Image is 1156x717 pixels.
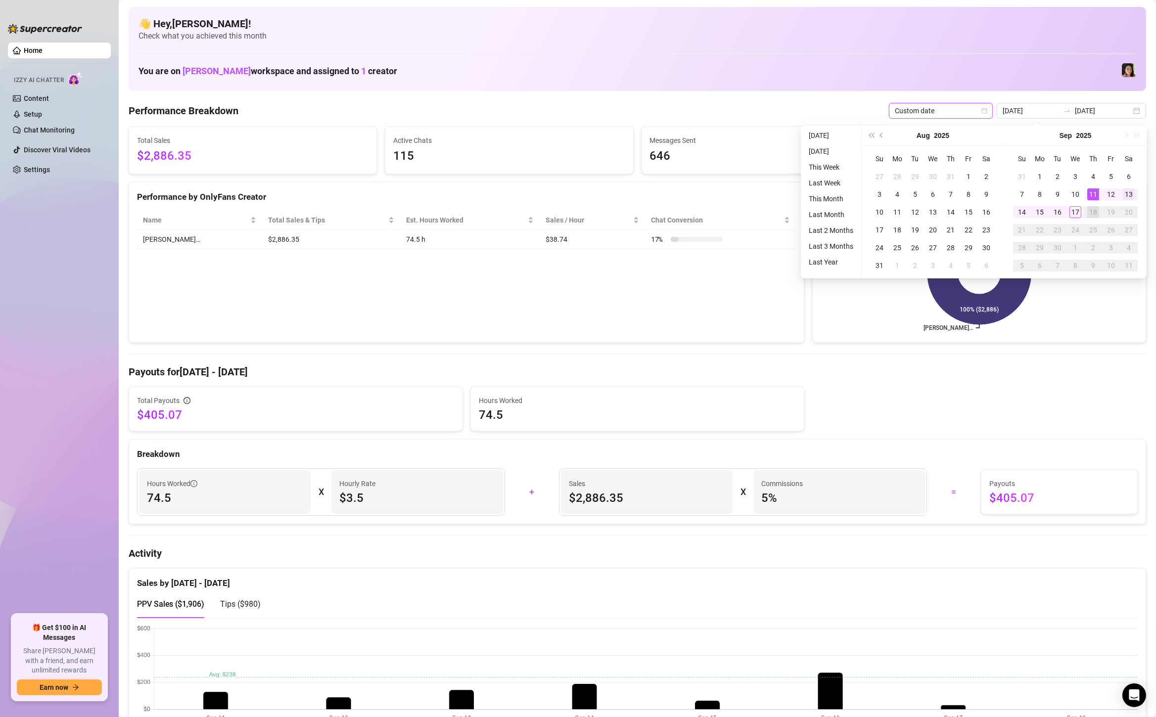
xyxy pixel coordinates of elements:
input: End date [1075,105,1131,116]
img: logo-BBDzfeDw.svg [8,24,82,34]
div: Sales by [DATE] - [DATE] [137,569,1138,590]
div: 20 [1123,206,1135,218]
button: Choose a year [1076,126,1091,145]
button: Choose a year [934,126,949,145]
td: 2025-09-27 [1120,221,1138,239]
th: Chat Conversion [645,211,796,230]
div: 1 [1069,242,1081,254]
td: 2025-09-30 [1049,239,1066,257]
span: 74.5 [479,407,796,423]
span: Earn now [40,683,68,691]
div: 23 [1052,224,1064,236]
td: 2025-09-03 [924,257,942,274]
div: 10 [1069,188,1081,200]
td: 2025-09-20 [1120,203,1138,221]
div: 8 [1069,260,1081,271]
div: 4 [891,188,903,200]
span: 74.5 [147,490,303,506]
td: 2025-08-31 [1013,168,1031,185]
div: 31 [945,171,957,182]
td: 2025-08-29 [960,239,977,257]
td: 2025-08-31 [871,257,888,274]
div: 18 [891,224,903,236]
td: 2025-09-17 [1066,203,1084,221]
div: 16 [1052,206,1064,218]
span: Izzy AI Chatter [14,76,64,85]
span: Payouts [989,478,1129,489]
td: 2025-09-06 [1120,168,1138,185]
span: Custom date [895,103,987,118]
div: X [319,484,324,500]
img: AI Chatter [68,72,83,86]
td: 2025-08-23 [977,221,995,239]
td: 2025-09-13 [1120,185,1138,203]
td: 2025-09-04 [1084,168,1102,185]
h4: Payouts for [DATE] - [DATE] [129,365,1146,379]
th: Su [871,150,888,168]
div: 2 [909,260,921,271]
span: Check what you achieved this month [139,31,1136,42]
span: swap-right [1063,107,1071,115]
div: 9 [980,188,992,200]
td: 2025-08-20 [924,221,942,239]
div: 26 [909,242,921,254]
td: 2025-09-10 [1066,185,1084,203]
td: 2025-08-04 [888,185,906,203]
div: 5 [909,188,921,200]
td: 2025-07-27 [871,168,888,185]
td: 2025-09-03 [1066,168,1084,185]
article: Hourly Rate [339,478,375,489]
td: 2025-09-23 [1049,221,1066,239]
span: Chat Conversion [651,215,782,225]
td: 74.5 h [400,230,540,249]
td: 2025-10-10 [1102,257,1120,274]
span: 🎁 Get $100 in AI Messages [17,623,102,642]
td: [PERSON_NAME]… [137,230,262,249]
a: Home [24,46,43,54]
td: 2025-09-01 [888,257,906,274]
td: 2025-09-16 [1049,203,1066,221]
td: 2025-09-18 [1084,203,1102,221]
button: Earn nowarrow-right [17,679,102,695]
td: 2025-08-09 [977,185,995,203]
div: 24 [1069,224,1081,236]
div: 2 [1087,242,1099,254]
div: 3 [1105,242,1117,254]
span: $405.07 [137,407,454,423]
div: 3 [927,260,939,271]
th: Mo [1031,150,1049,168]
div: 21 [945,224,957,236]
td: 2025-09-28 [1013,239,1031,257]
div: 2 [980,171,992,182]
th: Fr [1102,150,1120,168]
th: Sales / Hour [540,211,645,230]
td: 2025-10-04 [1120,239,1138,257]
div: 4 [945,260,957,271]
li: Last Week [805,177,857,189]
span: Name [143,215,248,225]
td: 2025-08-07 [942,185,960,203]
td: 2025-09-12 [1102,185,1120,203]
div: 27 [1123,224,1135,236]
td: 2025-08-28 [942,239,960,257]
div: 23 [980,224,992,236]
a: Setup [24,110,42,118]
th: Total Sales & Tips [262,211,401,230]
span: Active Chats [393,135,625,146]
div: 27 [927,242,939,254]
td: 2025-09-08 [1031,185,1049,203]
td: 2025-07-28 [888,168,906,185]
td: 2025-08-26 [906,239,924,257]
span: 5 % [761,490,917,506]
span: calendar [981,108,987,114]
h4: Performance Breakdown [129,104,238,118]
a: Content [24,94,49,102]
td: 2025-09-04 [942,257,960,274]
th: Tu [906,150,924,168]
td: 2025-09-29 [1031,239,1049,257]
div: 1 [891,260,903,271]
td: 2025-08-15 [960,203,977,221]
td: 2025-09-07 [1013,185,1031,203]
span: Total Sales & Tips [268,215,387,225]
div: 12 [909,206,921,218]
